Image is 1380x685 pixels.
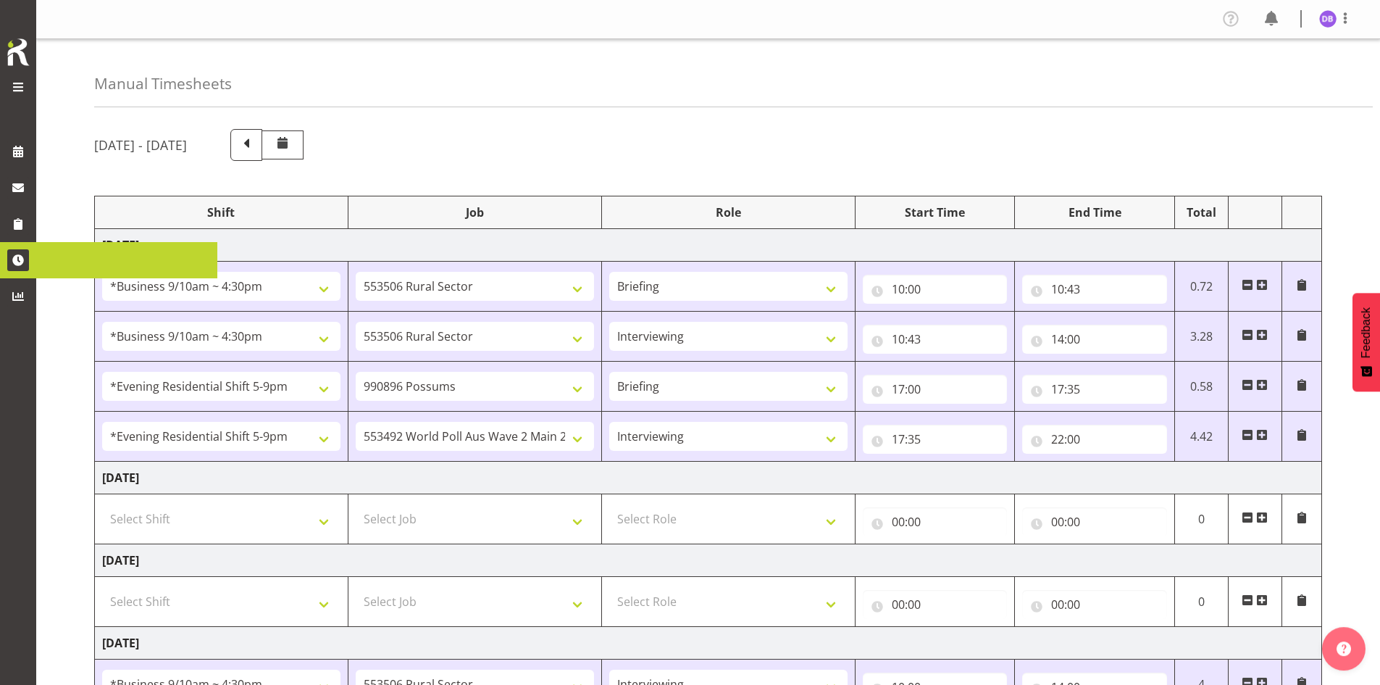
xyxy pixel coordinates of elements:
[94,137,187,153] h5: [DATE] - [DATE]
[1175,577,1229,627] td: 0
[1175,362,1229,412] td: 0.58
[1022,375,1167,404] input: Click to select...
[1175,312,1229,362] td: 3.28
[4,36,33,68] img: Rosterit icon logo
[94,75,232,92] h4: Manual Timesheets
[102,204,340,221] div: Shift
[1319,10,1337,28] img: dawn-belshaw1857.jpg
[95,462,1322,494] td: [DATE]
[1022,325,1167,354] input: Click to select...
[95,544,1322,577] td: [DATE]
[1022,275,1167,304] input: Click to select...
[1175,262,1229,312] td: 0.72
[863,590,1008,619] input: Click to select...
[1022,507,1167,536] input: Click to select...
[95,627,1322,660] td: [DATE]
[1022,204,1167,221] div: End Time
[1360,307,1373,358] span: Feedback
[1175,412,1229,462] td: 4.42
[863,325,1008,354] input: Click to select...
[1022,425,1167,454] input: Click to select...
[356,204,594,221] div: Job
[863,425,1008,454] input: Click to select...
[95,229,1322,262] td: [DATE]
[863,275,1008,304] input: Click to select...
[863,375,1008,404] input: Click to select...
[1337,642,1351,656] img: help-xxl-2.png
[1022,590,1167,619] input: Click to select...
[863,507,1008,536] input: Click to select...
[1175,494,1229,544] td: 0
[1182,204,1221,221] div: Total
[609,204,848,221] div: Role
[1352,293,1380,391] button: Feedback - Show survey
[863,204,1008,221] div: Start Time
